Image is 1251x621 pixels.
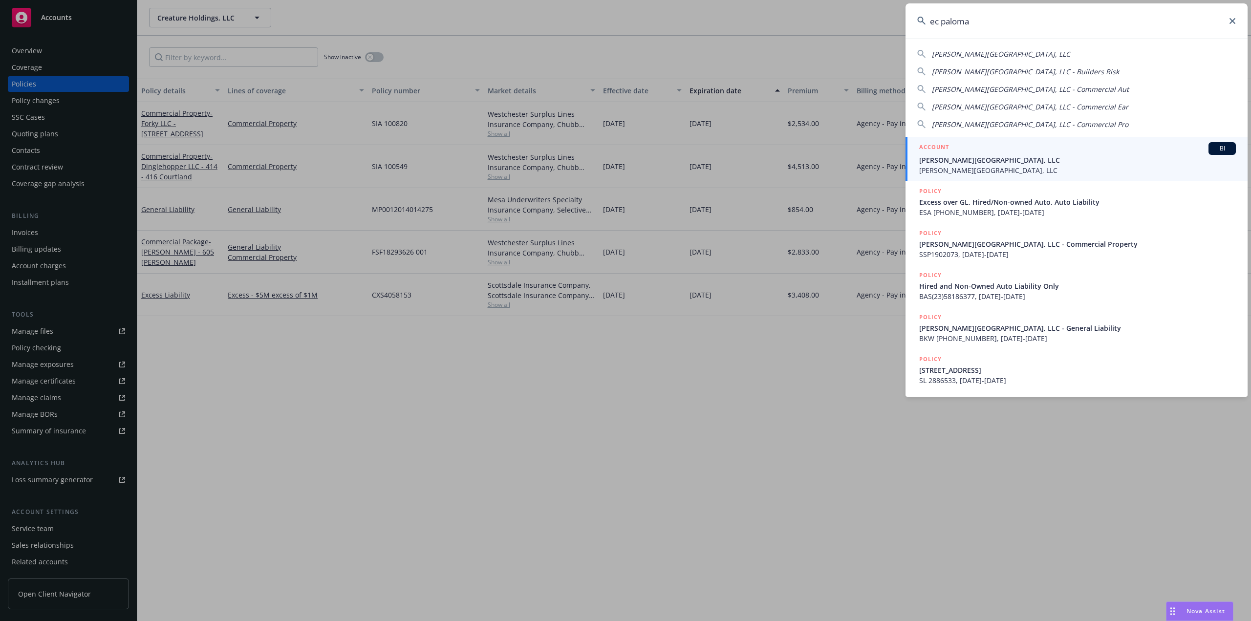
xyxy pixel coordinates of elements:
[919,165,1236,175] span: [PERSON_NAME][GEOGRAPHIC_DATA], LLC
[919,197,1236,207] span: Excess over GL, Hired/Non-owned Auto, Auto Liability
[1166,602,1179,621] div: Drag to move
[919,142,949,154] h5: ACCOUNT
[906,223,1248,265] a: POLICY[PERSON_NAME][GEOGRAPHIC_DATA], LLC - Commercial PropertySSP1902073, [DATE]-[DATE]
[919,228,942,238] h5: POLICY
[919,312,942,322] h5: POLICY
[932,120,1128,129] span: [PERSON_NAME][GEOGRAPHIC_DATA], LLC - Commercial Pro
[919,207,1236,217] span: ESA [PHONE_NUMBER], [DATE]-[DATE]
[919,333,1236,343] span: BKW [PHONE_NUMBER], [DATE]-[DATE]
[1186,607,1225,615] span: Nova Assist
[932,85,1129,94] span: [PERSON_NAME][GEOGRAPHIC_DATA], LLC - Commercial Aut
[932,67,1119,76] span: [PERSON_NAME][GEOGRAPHIC_DATA], LLC - Builders Risk
[906,265,1248,307] a: POLICYHired and Non-Owned Auto Liability OnlyBAS(23)58186377, [DATE]-[DATE]
[919,323,1236,333] span: [PERSON_NAME][GEOGRAPHIC_DATA], LLC - General Liability
[906,137,1248,181] a: ACCOUNTBI[PERSON_NAME][GEOGRAPHIC_DATA], LLC[PERSON_NAME][GEOGRAPHIC_DATA], LLC
[919,186,942,196] h5: POLICY
[919,291,1236,301] span: BAS(23)58186377, [DATE]-[DATE]
[919,249,1236,259] span: SSP1902073, [DATE]-[DATE]
[919,270,942,280] h5: POLICY
[919,365,1236,375] span: [STREET_ADDRESS]
[919,354,942,364] h5: POLICY
[919,281,1236,291] span: Hired and Non-Owned Auto Liability Only
[906,3,1248,39] input: Search...
[919,239,1236,249] span: [PERSON_NAME][GEOGRAPHIC_DATA], LLC - Commercial Property
[906,349,1248,391] a: POLICY[STREET_ADDRESS]SL 2886533, [DATE]-[DATE]
[1166,601,1233,621] button: Nova Assist
[906,307,1248,349] a: POLICY[PERSON_NAME][GEOGRAPHIC_DATA], LLC - General LiabilityBKW [PHONE_NUMBER], [DATE]-[DATE]
[1212,144,1232,153] span: BI
[906,181,1248,223] a: POLICYExcess over GL, Hired/Non-owned Auto, Auto LiabilityESA [PHONE_NUMBER], [DATE]-[DATE]
[919,155,1236,165] span: [PERSON_NAME][GEOGRAPHIC_DATA], LLC
[932,102,1128,111] span: [PERSON_NAME][GEOGRAPHIC_DATA], LLC - Commercial Ear
[932,49,1070,59] span: [PERSON_NAME][GEOGRAPHIC_DATA], LLC
[919,375,1236,385] span: SL 2886533, [DATE]-[DATE]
